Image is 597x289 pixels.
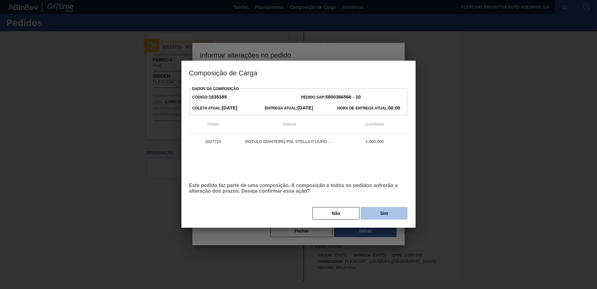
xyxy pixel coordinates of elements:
[222,105,237,110] strong: [DATE]
[189,183,408,194] p: Este pedido faz parte de uma composição. A composição e todos os pedidos sofrerão a alteração dos...
[189,134,238,149] td: 2027715
[238,134,341,149] td: ROTULO DIANTEIRO PSL STELLA P OURO ND 330ML
[192,95,227,99] span: Código:
[192,87,239,91] label: Dados da Composição
[313,207,359,220] button: Não
[325,94,361,99] strong: 5800366566 - 10
[207,122,219,126] span: Pedido
[209,94,227,99] strong: 1835385
[301,95,361,99] span: Pedido SAP:
[192,106,237,110] span: Coleta Atual:
[337,106,400,110] span: Hora de Entrega Atual:
[365,122,384,126] span: Quantidade
[361,207,407,220] button: Sim
[265,106,313,110] span: Entrega Atual:
[341,134,408,149] td: 1.000,000
[283,122,296,126] span: Material
[298,105,313,110] strong: [DATE]
[388,105,400,110] strong: 00:00
[181,61,416,84] h3: Composição de Carga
